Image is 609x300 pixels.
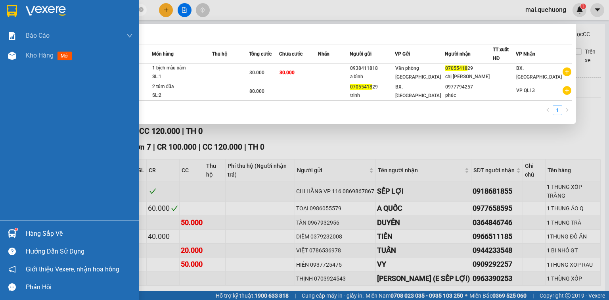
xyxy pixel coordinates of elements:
[445,73,492,81] div: chị [PERSON_NAME]
[26,264,119,274] span: Giới thiệu Vexere, nhận hoa hồng
[26,246,133,258] div: Hướng dẫn sử dụng
[445,83,492,91] div: 0977794257
[26,281,133,293] div: Phản hồi
[8,283,16,291] span: message
[8,52,16,60] img: warehouse-icon
[279,51,303,57] span: Chưa cước
[8,32,16,40] img: solution-icon
[553,106,562,115] a: 1
[445,65,467,71] span: 07055418
[395,84,441,98] span: BX. [GEOGRAPHIC_DATA]
[249,88,264,94] span: 80.000
[445,91,492,100] div: phúc
[152,64,212,73] div: 1 bịch màu xám
[26,31,50,40] span: Báo cáo
[543,106,553,115] li: Previous Page
[26,52,54,59] span: Kho hàng
[126,33,133,39] span: down
[445,64,492,73] div: 29
[516,65,562,80] span: BX. [GEOGRAPHIC_DATA]
[26,228,133,240] div: Hàng sắp về
[8,229,16,238] img: warehouse-icon
[350,83,395,91] div: 29
[516,88,535,93] span: VP QL13
[395,51,410,57] span: VP Gửi
[152,73,212,81] div: SL: 1
[543,106,553,115] button: left
[350,91,395,100] div: trinh
[152,91,212,100] div: SL: 2
[15,228,17,231] sup: 1
[563,86,571,95] span: plus-circle
[8,248,16,255] span: question-circle
[350,73,395,81] div: a bình
[57,52,72,60] span: mới
[562,106,572,115] li: Next Page
[7,5,17,17] img: logo-vxr
[445,51,471,57] span: Người nhận
[493,47,509,61] span: TT xuất HĐ
[553,106,562,115] li: 1
[152,83,212,91] div: 2 túm đũa
[139,6,144,14] span: close-circle
[139,7,144,12] span: close-circle
[350,84,372,90] span: 07055418
[395,65,441,80] span: Văn phòng [GEOGRAPHIC_DATA]
[249,51,272,57] span: Tổng cước
[563,67,571,76] span: plus-circle
[350,64,395,73] div: 0938411818
[546,108,550,112] span: left
[280,70,295,75] span: 30.000
[249,70,264,75] span: 30.000
[516,51,535,57] span: VP Nhận
[565,108,569,112] span: right
[212,51,227,57] span: Thu hộ
[562,106,572,115] button: right
[8,265,16,273] span: notification
[152,51,174,57] span: Món hàng
[350,51,372,57] span: Người gửi
[318,51,329,57] span: Nhãn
